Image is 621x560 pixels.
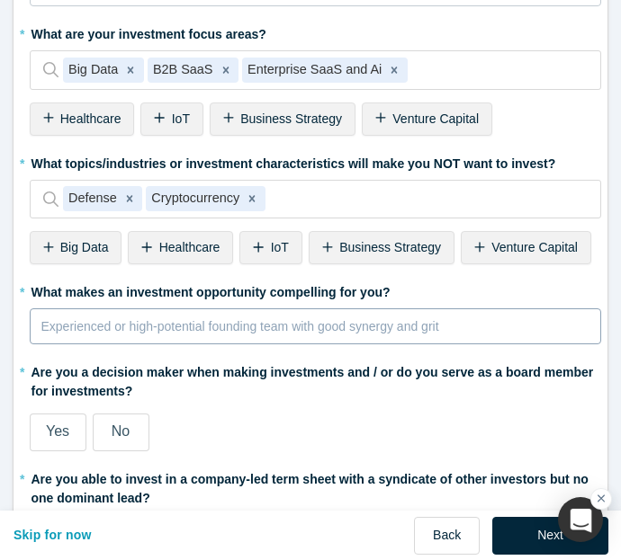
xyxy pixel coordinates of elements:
[172,111,190,126] span: IoT
[414,517,480,555] button: Back
[362,102,492,136] div: Venture Capital
[242,58,384,83] div: Enterprise SaaS and Ai
[63,186,120,211] div: Defense
[13,517,93,555] button: Skip for now
[60,240,109,254] span: Big Data
[271,240,289,254] span: IoT
[42,315,590,351] div: rdw-editor
[63,58,121,83] div: Big Data
[216,58,239,83] div: Remove B2B SaaS
[461,231,591,264] div: Venture Capital
[210,102,355,136] div: Business Strategy
[128,231,233,264] div: Healthcare
[159,240,220,254] span: Healthcare
[146,186,242,211] div: Cryptocurrency
[46,423,69,439] span: Yes
[30,231,122,264] div: Big Data
[339,240,441,254] span: Business Strategy
[121,58,144,83] div: Remove Big Data
[140,102,202,136] div: IoT
[239,231,301,264] div: IoT
[392,111,479,126] span: Venture Capital
[148,58,216,83] div: B2B SaaS
[492,517,608,555] button: Next
[30,308,602,344] div: rdw-wrapper
[60,111,121,126] span: Healthcare
[309,231,454,264] div: Business Strategy
[30,357,602,401] label: Are you a decision maker when making investments and / or do you serve as a board member for inve...
[112,423,130,439] span: No
[120,186,143,211] div: Remove Defense
[30,148,602,173] label: What topics/industries or investment characteristics will make you NOT want to invest?
[30,464,602,508] label: Are you able to invest in a company-led term sheet with a syndicate of other investors but no one...
[30,277,602,302] label: What makes an investment opportunity compelling for you?
[30,19,602,44] label: What are your investment focus areas?
[30,102,135,136] div: Healthcare
[491,240,578,254] span: Venture Capital
[240,111,342,126] span: Business Strategy
[384,58,408,83] div: Remove Enterprise SaaS and Ai
[242,186,265,211] div: Remove Cryptocurrency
